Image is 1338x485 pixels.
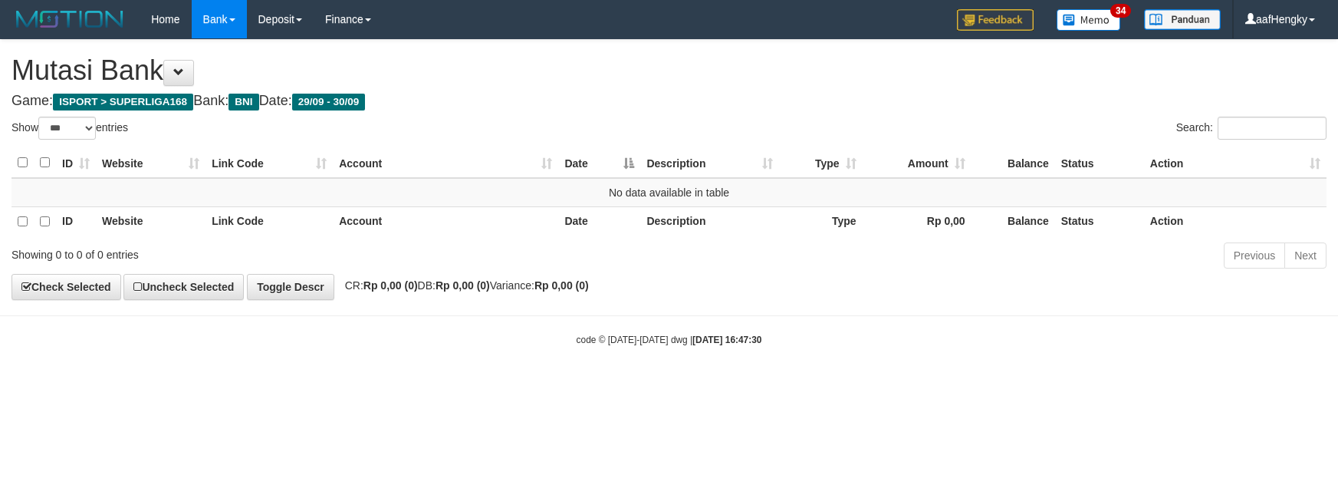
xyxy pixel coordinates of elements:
[1144,9,1221,30] img: panduan.png
[779,148,863,178] th: Type: activate to sort column ascending
[436,279,490,292] strong: Rp 0,00 (0)
[1218,117,1326,140] input: Search:
[38,117,96,140] select: Showentries
[863,206,971,236] th: Rp 0,00
[205,148,333,178] th: Link Code: activate to sort column ascending
[534,279,589,292] strong: Rp 0,00 (0)
[123,274,244,300] a: Uncheck Selected
[56,148,96,178] th: ID: activate to sort column ascending
[1224,242,1285,269] a: Previous
[1055,148,1144,178] th: Status
[205,206,333,236] th: Link Code
[56,206,96,236] th: ID
[692,335,761,345] strong: [DATE] 16:47:30
[12,241,546,262] div: Showing 0 to 0 of 0 entries
[12,94,1326,109] h4: Game: Bank: Date:
[292,94,366,111] span: 29/09 - 30/09
[1057,9,1121,31] img: Button%20Memo.svg
[333,206,558,236] th: Account
[971,206,1055,236] th: Balance
[1055,206,1144,236] th: Status
[1176,117,1326,140] label: Search:
[363,279,418,292] strong: Rp 0,00 (0)
[12,274,121,300] a: Check Selected
[337,279,589,292] span: CR: DB: Variance:
[957,9,1034,31] img: Feedback.jpg
[12,55,1326,86] h1: Mutasi Bank
[12,117,128,140] label: Show entries
[779,206,863,236] th: Type
[12,178,1326,207] td: No data available in table
[53,94,193,111] span: ISPORT > SUPERLIGA168
[640,206,778,236] th: Description
[228,94,258,111] span: BNI
[577,335,762,345] small: code © [DATE]-[DATE] dwg |
[12,8,128,31] img: MOTION_logo.png
[1144,148,1326,178] th: Action: activate to sort column ascending
[1284,242,1326,269] a: Next
[96,206,205,236] th: Website
[1110,4,1131,18] span: 34
[247,274,334,300] a: Toggle Descr
[96,148,205,178] th: Website: activate to sort column ascending
[333,148,558,178] th: Account: activate to sort column ascending
[558,206,640,236] th: Date
[558,148,640,178] th: Date: activate to sort column descending
[640,148,778,178] th: Description: activate to sort column ascending
[1144,206,1326,236] th: Action
[863,148,971,178] th: Amount: activate to sort column ascending
[971,148,1055,178] th: Balance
